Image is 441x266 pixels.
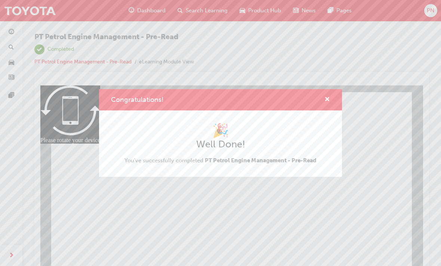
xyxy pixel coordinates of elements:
[124,138,317,150] h2: Well Done!
[324,97,330,103] span: cross-icon
[124,122,317,139] h1: 🎉
[205,157,317,164] span: PT Petrol Engine Management - Pre-Read
[99,89,342,176] div: Congratulations!
[324,95,330,104] button: cross-icon
[124,157,317,164] span: You've successfully completed
[111,96,164,104] span: Congratulations!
